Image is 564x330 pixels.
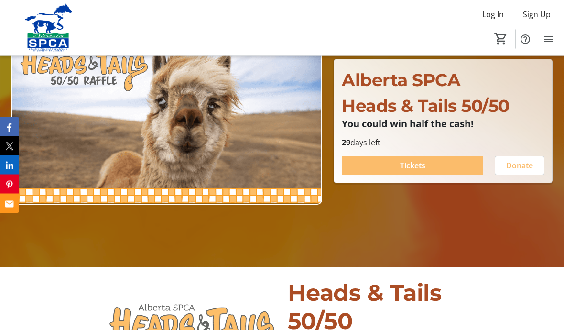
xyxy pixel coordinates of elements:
[400,160,425,172] span: Tickets
[516,30,535,49] button: Help
[515,7,558,22] button: Sign Up
[342,96,510,117] span: Heads & Tails 50/50
[11,30,322,205] img: Campaign CTA Media Photo
[342,138,350,148] span: 29
[342,156,483,176] button: Tickets
[342,70,460,91] span: Alberta SPCA
[342,137,544,149] p: days left
[482,9,504,20] span: Log In
[506,160,533,172] span: Donate
[495,156,544,176] button: Donate
[523,9,551,20] span: Sign Up
[342,119,544,130] p: You could win half the cash!
[475,7,511,22] button: Log In
[539,30,558,49] button: Menu
[492,30,510,47] button: Cart
[6,4,91,52] img: Alberta SPCA's Logo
